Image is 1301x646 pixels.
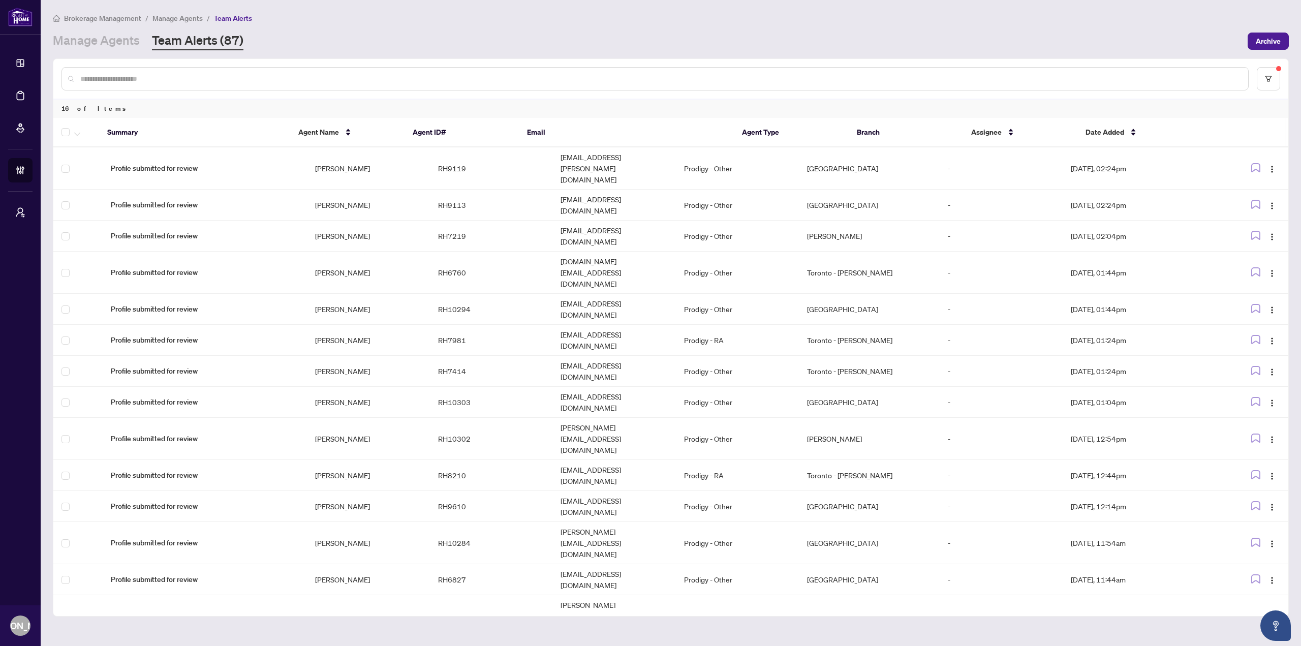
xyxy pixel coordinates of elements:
td: [PERSON_NAME] [307,252,430,294]
td: [DATE], 01:04pm [1063,387,1210,418]
td: - [940,252,1063,294]
td: [GEOGRAPHIC_DATA] [799,190,940,221]
td: - [940,387,1063,418]
button: Logo [1264,571,1280,588]
span: Profile submitted for review [111,163,299,174]
td: - [940,460,1063,491]
img: Logo [1268,233,1276,241]
td: [GEOGRAPHIC_DATA] [799,387,940,418]
td: Prodigy - Other [676,356,799,387]
td: [EMAIL_ADDRESS][DOMAIN_NAME] [552,356,676,387]
span: Team Alerts [214,14,252,23]
span: Assignee [971,127,1002,138]
td: [DATE], 12:14pm [1063,491,1210,522]
td: [PERSON_NAME] [307,190,430,221]
td: - [940,564,1063,595]
button: Logo [1264,467,1280,483]
a: Manage Agents [53,32,140,50]
td: [DATE], 12:44pm [1063,460,1210,491]
span: Profile submitted for review [111,267,299,278]
th: Agent Type [734,118,848,147]
td: RH7219 [430,221,553,252]
button: Logo [1264,430,1280,447]
span: Profile submitted for review [111,230,299,241]
td: [PERSON_NAME] [307,491,430,522]
td: [PERSON_NAME] [307,356,430,387]
span: user-switch [15,207,25,218]
li: / [207,12,210,24]
span: home [53,15,60,22]
button: filter [1257,67,1280,90]
td: RH9113 [430,190,553,221]
a: Team Alerts (87) [152,32,243,50]
img: Logo [1268,337,1276,345]
td: [PERSON_NAME][EMAIL_ADDRESS][DOMAIN_NAME] [552,418,676,460]
td: [EMAIL_ADDRESS][DOMAIN_NAME] [552,294,676,325]
td: RH8210 [430,460,553,491]
td: Prodigy - Other [676,147,799,190]
td: RH10294 [430,294,553,325]
th: Branch [849,118,963,147]
button: Logo [1264,332,1280,348]
img: Logo [1268,306,1276,314]
td: - [940,418,1063,460]
img: Logo [1268,576,1276,585]
td: [DATE], 01:44pm [1063,252,1210,294]
span: Profile submitted for review [111,365,299,377]
td: [PERSON_NAME] [799,418,940,460]
td: - [940,491,1063,522]
td: [DATE], 02:04pm [1063,221,1210,252]
span: Manage Agents [152,14,203,23]
td: [PERSON_NAME] [307,147,430,190]
img: Logo [1268,540,1276,548]
td: [GEOGRAPHIC_DATA] [799,564,940,595]
span: Archive [1256,33,1281,49]
td: Toronto - [PERSON_NAME] [799,460,940,491]
td: RH10302 [430,418,553,460]
td: Prodigy - Other [676,418,799,460]
td: Prodigy - RA [676,460,799,491]
td: [EMAIL_ADDRESS][DOMAIN_NAME] [552,221,676,252]
td: [PERSON_NAME] [799,221,940,252]
td: [PERSON_NAME] [307,564,430,595]
span: Profile submitted for review [111,433,299,444]
td: [DATE], 01:24pm [1063,325,1210,356]
td: RH10293 [430,595,553,637]
th: Date Added [1077,118,1215,147]
span: Profile submitted for review [111,199,299,210]
td: [PERSON_NAME][EMAIL_ADDRESS][DOMAIN_NAME] [552,522,676,564]
span: Profile submitted for review [111,396,299,408]
td: [PERSON_NAME] [307,522,430,564]
td: [EMAIL_ADDRESS][DOMAIN_NAME] [552,190,676,221]
td: [EMAIL_ADDRESS][DOMAIN_NAME] [552,325,676,356]
td: RH9610 [430,491,553,522]
td: [DATE], 12:54pm [1063,418,1210,460]
td: RH9119 [430,147,553,190]
img: Logo [1268,503,1276,511]
th: Agent ID# [405,118,519,147]
th: Assignee [963,118,1077,147]
span: Agent Name [298,127,339,138]
button: Archive [1248,33,1289,50]
td: [GEOGRAPHIC_DATA] [799,522,940,564]
td: [EMAIL_ADDRESS][DOMAIN_NAME] [552,491,676,522]
td: Newmarket [799,595,940,637]
td: Toronto - [PERSON_NAME] [799,325,940,356]
td: RH6827 [430,564,553,595]
button: Logo [1264,394,1280,410]
img: Logo [1268,368,1276,376]
td: Toronto - [PERSON_NAME] [799,356,940,387]
td: [GEOGRAPHIC_DATA] [799,491,940,522]
td: [PERSON_NAME] [307,221,430,252]
button: Logo [1264,160,1280,176]
td: [PERSON_NAME] [307,294,430,325]
td: [DATE], 11:54am [1063,522,1210,564]
td: [PERSON_NAME] [307,325,430,356]
span: Profile submitted for review [111,574,299,585]
img: logo [8,8,33,26]
img: Logo [1268,269,1276,278]
button: Logo [1264,264,1280,281]
td: [DATE], 11:14am [1063,595,1210,637]
td: [EMAIL_ADDRESS][DOMAIN_NAME] [552,387,676,418]
td: [DATE], 11:44am [1063,564,1210,595]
